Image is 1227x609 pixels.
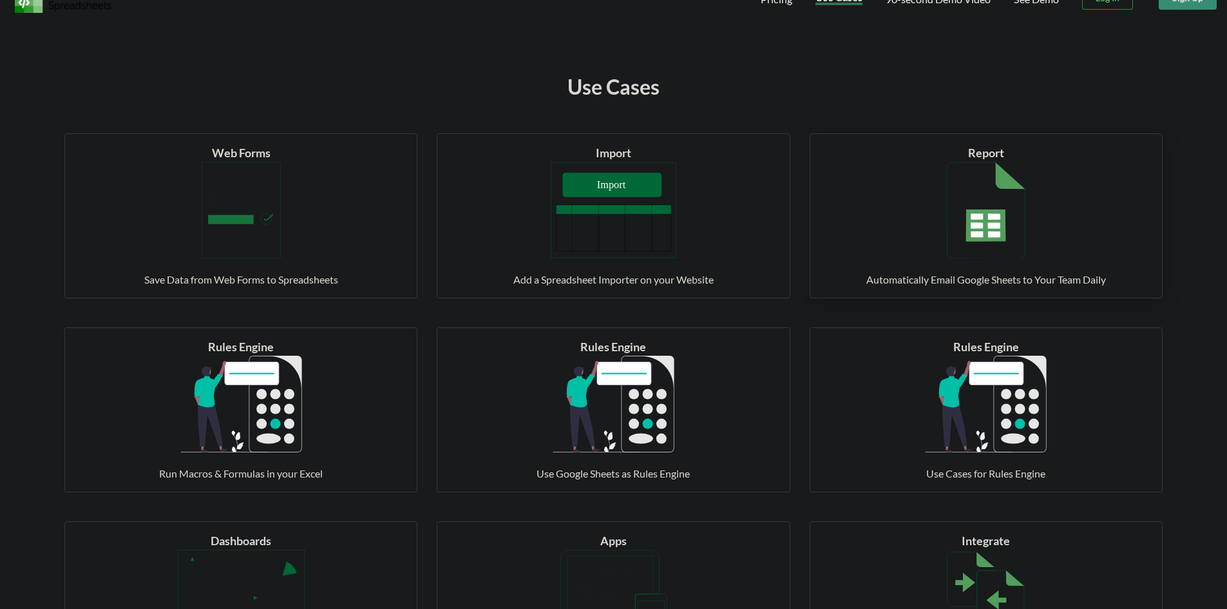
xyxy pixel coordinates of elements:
div: Apps [453,532,774,550]
div: Automatically Email Google Sheets to Your Team Daily [826,272,1146,287]
div: Rules Engine [453,338,774,356]
div: Use Cases for Rules Engine [826,466,1146,481]
div: Import [453,144,774,162]
div: Use Cases [344,72,884,102]
div: Save Data from Web Forms to Spreadsheets [81,272,401,287]
div: Use Google Sheets as Rules Engine [453,466,774,481]
img: Use Case [177,356,305,452]
img: Use Case [549,356,678,452]
img: Use Case [549,162,678,258]
div: Integrate [826,532,1146,550]
img: Use Case [922,162,1050,258]
div: Dashboards [81,532,401,550]
div: Rules Engine [81,338,401,356]
div: Web Forms [81,144,401,162]
img: Use Case [922,356,1050,452]
img: Use Case [177,162,305,258]
div: Rules Engine [826,338,1146,356]
div: Report [826,144,1146,162]
div: Run Macros & Formulas in your Excel [81,466,401,481]
div: Add a Spreadsheet Importer on your Website [453,272,774,287]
